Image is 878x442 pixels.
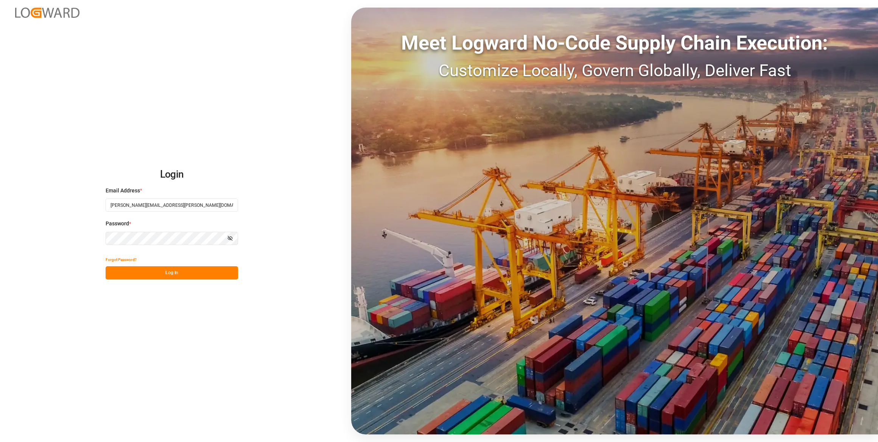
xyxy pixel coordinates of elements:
button: Forgot Password? [106,253,137,266]
h2: Login [106,162,238,187]
div: Meet Logward No-Code Supply Chain Execution: [351,28,878,58]
img: Logward_new_orange.png [15,8,79,18]
div: Customize Locally, Govern Globally, Deliver Fast [351,58,878,83]
span: Password [106,220,129,228]
button: Log In [106,266,238,280]
span: Email Address [106,187,140,195]
input: Enter your email [106,198,238,212]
